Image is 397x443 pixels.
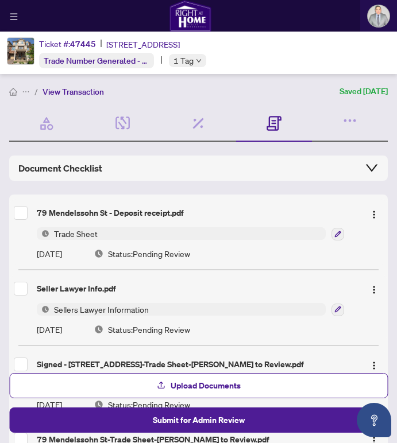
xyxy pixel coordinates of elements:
[108,247,190,260] span: Status: Pending Review
[37,303,49,316] img: Status Icon
[106,38,180,50] span: [STREET_ADDRESS]
[49,303,153,316] span: Sellers Lawyer Information
[37,323,62,336] span: [DATE]
[37,358,356,371] div: Signed - [STREET_ADDRESS]-Trade Sheet-[PERSON_NAME] to Review.pdf
[94,249,103,258] img: Document Status
[37,247,62,260] span: [DATE]
[153,411,245,429] span: Submit for Admin Review
[365,161,379,174] span: collapsed
[49,227,102,240] span: Trade Sheet
[18,161,379,175] div: Document Checklist
[171,376,241,395] span: Upload Documents
[9,407,388,433] button: Submit for Admin Review
[369,210,379,219] img: Logo
[34,85,38,98] li: /
[44,55,215,66] span: Trade Number Generated - Pending Information
[37,282,356,295] div: Seller Lawyer Info.pdf
[174,54,194,67] span: 1 Tag
[22,88,30,96] span: ellipsis
[369,361,379,370] img: Logo
[365,355,383,374] button: Logo
[70,39,96,49] span: 47445
[368,5,390,27] img: Profile Icon
[43,87,104,97] span: View Transaction
[7,38,34,64] img: IMG-E12206688_1.jpg
[357,403,391,437] button: Open asap
[108,323,190,336] span: Status: Pending Review
[18,161,102,175] span: Document Checklist
[37,227,49,240] img: Status Icon
[37,207,356,219] div: 79 Mendelssohn St - Deposit receipt.pdf
[9,88,17,96] span: home
[10,13,18,21] span: menu
[39,37,96,50] div: Ticket #:
[9,373,388,398] button: Upload Documents
[94,325,103,334] img: Document Status
[369,285,379,294] img: Logo
[365,279,383,298] button: Logo
[196,58,202,64] span: down
[340,85,388,98] article: Saved [DATE]
[365,204,383,222] button: Logo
